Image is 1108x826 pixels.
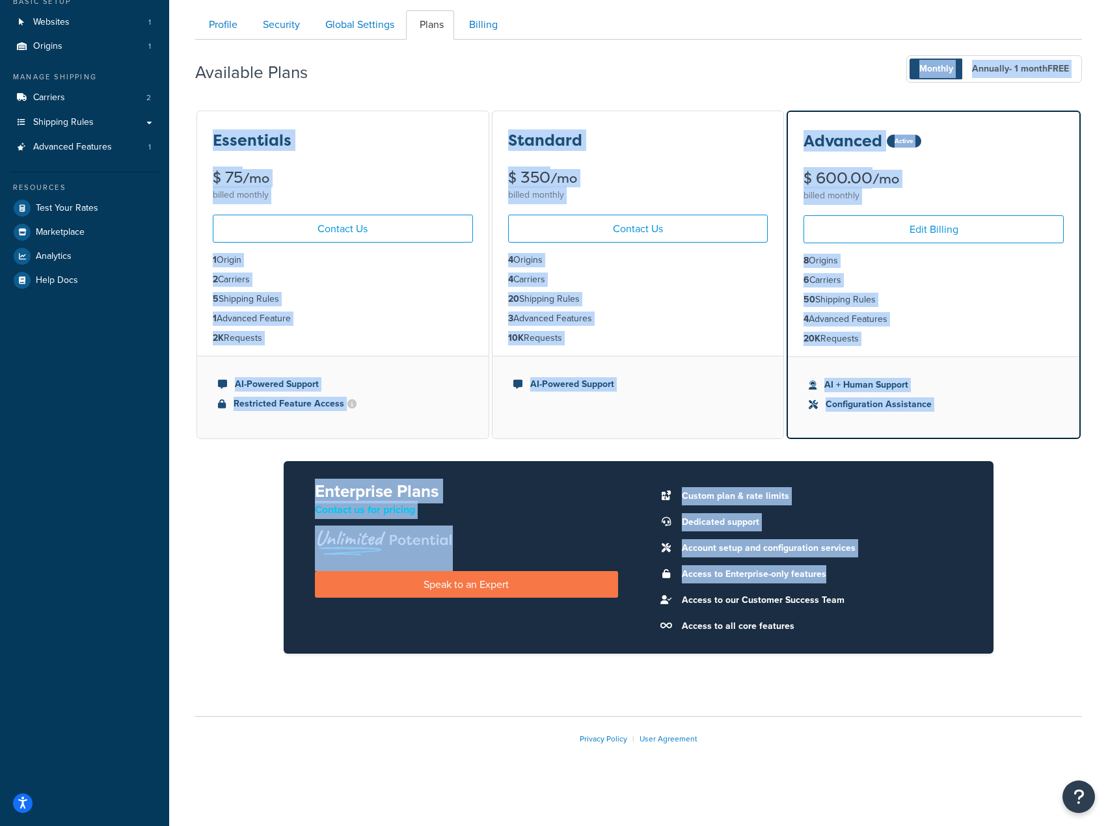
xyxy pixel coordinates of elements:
[804,293,815,306] strong: 50
[10,220,159,244] a: Marketplace
[213,273,218,286] strong: 2
[33,17,70,28] span: Websites
[550,169,577,187] small: /mo
[33,117,94,128] span: Shipping Rules
[809,378,1059,392] li: AI + Human Support
[804,254,809,267] strong: 8
[315,501,617,519] p: Contact us for pricing
[580,733,627,745] a: Privacy Policy
[910,59,963,79] span: Monthly
[675,565,962,583] li: Access to Enterprise-only features
[243,169,269,187] small: /mo
[10,245,159,268] a: Analytics
[1047,62,1069,75] b: FREE
[33,142,112,153] span: Advanced Features
[10,86,159,110] li: Carriers
[213,170,473,186] div: $ 75
[508,331,524,345] strong: 10K
[513,377,763,392] li: AI-Powered Support
[213,215,473,243] a: Contact Us
[312,10,405,40] a: Global Settings
[508,170,768,186] div: $ 350
[675,591,962,609] li: Access to our Customer Success Team
[872,170,899,188] small: /mo
[213,253,473,267] li: Origin
[887,135,921,148] div: Active
[1009,62,1069,75] span: - 1 month
[315,482,617,501] h2: Enterprise Plans
[213,292,219,306] strong: 5
[804,170,1064,187] div: $ 600.00
[10,34,159,59] li: Origins
[10,111,159,135] a: Shipping Rules
[10,135,159,159] a: Advanced Features 1
[508,312,513,325] strong: 3
[249,10,310,40] a: Security
[10,72,159,83] div: Manage Shipping
[675,617,962,635] li: Access to all core features
[675,513,962,531] li: Dedicated support
[10,135,159,159] li: Advanced Features
[218,377,468,392] li: AI-Powered Support
[10,10,159,34] a: Websites 1
[640,733,697,745] a: User Agreement
[675,487,962,505] li: Custom plan & rate limits
[10,10,159,34] li: Websites
[508,292,768,306] li: Shipping Rules
[1062,780,1095,813] button: Open Resource Center
[508,253,513,267] strong: 4
[36,203,98,214] span: Test Your Rates
[10,34,159,59] a: Origins 1
[195,10,248,40] a: Profile
[36,275,78,286] span: Help Docs
[213,331,473,345] li: Requests
[675,539,962,557] li: Account setup and configuration services
[804,254,1064,268] li: Origins
[632,733,634,745] span: |
[213,253,217,267] strong: 1
[804,312,809,326] strong: 4
[213,186,473,204] div: billed monthly
[36,227,85,238] span: Marketplace
[508,253,768,267] li: Origins
[809,397,1059,412] li: Configuration Assistance
[10,196,159,220] a: Test Your Rates
[804,273,809,287] strong: 6
[10,182,159,193] div: Resources
[906,55,1082,83] button: Monthly Annually- 1 monthFREE
[508,186,768,204] div: billed monthly
[36,251,72,262] span: Analytics
[804,273,1064,287] li: Carriers
[148,41,151,52] span: 1
[406,10,454,40] a: Plans
[213,132,291,149] h3: Essentials
[213,292,473,306] li: Shipping Rules
[213,312,217,325] strong: 1
[962,59,1079,79] span: Annually
[508,292,519,306] strong: 20
[148,142,151,153] span: 1
[33,92,65,103] span: Carriers
[804,312,1064,326] li: Advanced Features
[10,86,159,110] a: Carriers 2
[804,187,1064,205] div: billed monthly
[213,273,473,287] li: Carriers
[146,92,151,103] span: 2
[804,332,820,345] strong: 20K
[315,526,453,555] img: Unlimited Potential
[10,269,159,292] a: Help Docs
[508,273,768,287] li: Carriers
[508,312,768,326] li: Advanced Features
[213,331,224,345] strong: 2K
[508,215,768,243] a: Contact Us
[195,63,327,82] h2: Available Plans
[148,17,151,28] span: 1
[33,41,62,52] span: Origins
[315,571,617,598] a: Speak to an Expert
[804,332,1064,346] li: Requests
[804,215,1064,243] a: Edit Billing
